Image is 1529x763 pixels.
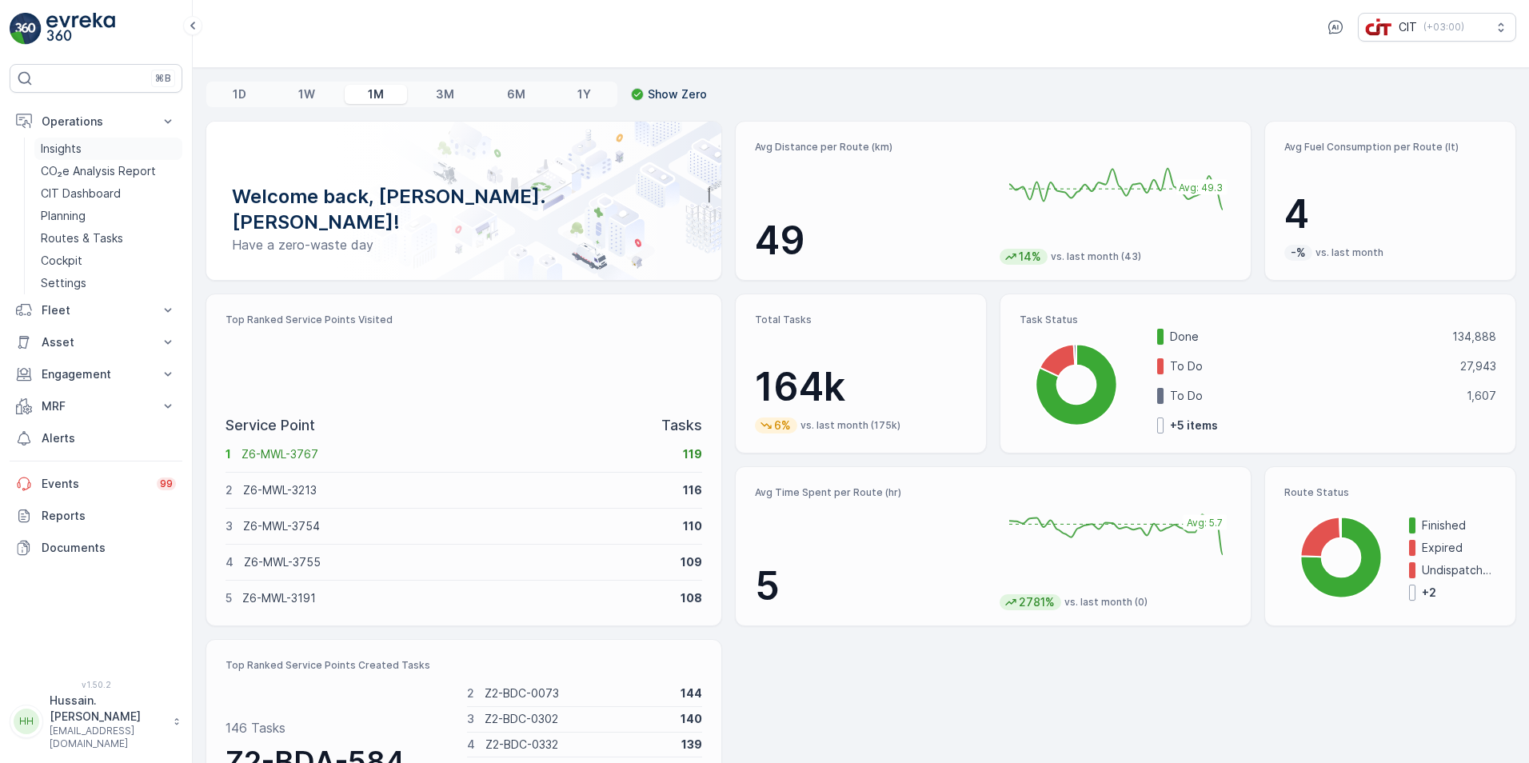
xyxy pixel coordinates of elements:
[244,554,670,570] p: Z6-MWL-3755
[42,398,150,414] p: MRF
[1422,540,1496,556] p: Expired
[1467,388,1496,404] p: 1,607
[226,554,234,570] p: 4
[42,334,150,350] p: Asset
[467,711,474,727] p: 3
[226,518,233,534] p: 3
[1284,190,1496,238] p: 4
[34,160,182,182] a: CO₂e Analysis Report
[755,141,987,154] p: Avg Distance per Route (km)
[1358,13,1516,42] button: CIT(+03:00)
[683,446,702,462] p: 119
[485,737,671,753] p: Z2-BDC-0332
[755,562,987,610] p: 5
[755,217,987,265] p: 49
[467,685,474,701] p: 2
[1170,417,1218,433] p: + 5 items
[34,205,182,227] a: Planning
[243,482,673,498] p: Z6-MWL-3213
[1284,486,1496,499] p: Route Status
[1365,18,1392,36] img: cit-logo_pOk6rL0.png
[298,86,315,102] p: 1W
[10,532,182,564] a: Documents
[681,554,702,570] p: 109
[1170,329,1442,345] p: Done
[10,13,42,45] img: logo
[242,446,673,462] p: Z6-MWL-3767
[226,590,232,606] p: 5
[226,718,285,737] p: 146 Tasks
[10,468,182,500] a: Events99
[1017,249,1043,265] p: 14%
[41,186,121,202] p: CIT Dashboard
[683,482,702,498] p: 116
[226,314,702,326] p: Top Ranked Service Points Visited
[1460,358,1496,374] p: 27,943
[577,86,591,102] p: 1Y
[14,709,39,734] div: HH
[41,163,156,179] p: CO₂e Analysis Report
[34,138,182,160] a: Insights
[1284,141,1496,154] p: Avg Fuel Consumption per Route (lt)
[10,500,182,532] a: Reports
[507,86,525,102] p: 6M
[50,693,165,725] p: Hussain.[PERSON_NAME]
[1170,388,1456,404] p: To Do
[233,86,246,102] p: 1D
[50,725,165,750] p: [EMAIL_ADDRESS][DOMAIN_NAME]
[42,430,176,446] p: Alerts
[661,414,702,437] p: Tasks
[10,106,182,138] button: Operations
[42,114,150,130] p: Operations
[485,711,670,727] p: Z2-BDC-0302
[485,685,670,701] p: Z2-BDC-0073
[1422,585,1439,601] p: + 2
[10,358,182,390] button: Engagement
[10,390,182,422] button: MRF
[683,518,702,534] p: 110
[1399,19,1417,35] p: CIT
[1020,314,1496,326] p: Task Status
[42,476,147,492] p: Events
[681,711,702,727] p: 140
[226,482,233,498] p: 2
[1423,21,1464,34] p: ( +03:00 )
[772,417,792,433] p: 6%
[42,366,150,382] p: Engagement
[1170,358,1450,374] p: To Do
[1051,250,1141,263] p: vs. last month (43)
[1064,596,1148,609] p: vs. last month (0)
[226,659,702,672] p: Top Ranked Service Points Created Tasks
[41,141,82,157] p: Insights
[1422,517,1496,533] p: Finished
[34,227,182,250] a: Routes & Tasks
[368,86,384,102] p: 1M
[226,414,315,437] p: Service Point
[232,235,696,254] p: Have a zero-waste day
[681,737,702,753] p: 139
[1017,594,1056,610] p: 2781%
[1289,245,1307,261] p: -%
[46,13,115,45] img: logo_light-DOdMpM7g.png
[242,590,670,606] p: Z6-MWL-3191
[755,486,987,499] p: Avg Time Spent per Route (hr)
[467,737,475,753] p: 4
[155,72,171,85] p: ⌘B
[41,275,86,291] p: Settings
[436,86,454,102] p: 3M
[34,272,182,294] a: Settings
[755,314,967,326] p: Total Tasks
[10,693,182,750] button: HHHussain.[PERSON_NAME][EMAIL_ADDRESS][DOMAIN_NAME]
[10,422,182,454] a: Alerts
[1452,329,1496,345] p: 134,888
[232,184,696,235] p: Welcome back, [PERSON_NAME].[PERSON_NAME]!
[243,518,673,534] p: Z6-MWL-3754
[10,680,182,689] span: v 1.50.2
[681,590,702,606] p: 108
[41,253,82,269] p: Cockpit
[42,540,176,556] p: Documents
[755,363,967,411] p: 164k
[159,477,174,491] p: 99
[1315,246,1383,259] p: vs. last month
[34,182,182,205] a: CIT Dashboard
